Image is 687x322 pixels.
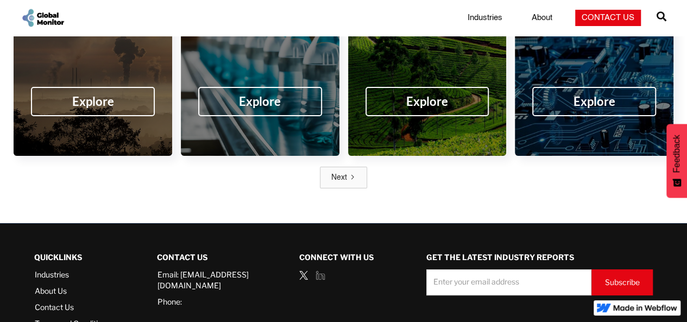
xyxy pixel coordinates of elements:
[157,252,207,262] strong: Contact Us
[426,252,574,262] strong: GET THE LATEST INDUSTRY REPORTS
[666,124,687,198] button: Feedback - Show survey
[573,96,615,107] div: Explore
[591,269,653,295] input: Subscribe
[575,10,641,26] a: Contact Us
[299,252,374,262] strong: Connect with us
[34,245,110,269] div: QUICKLINKS
[35,269,110,280] a: Industries
[331,172,347,183] div: Next
[461,12,509,23] a: Industries
[426,269,653,295] form: Demo Request
[157,296,182,307] a: Phone:
[613,305,677,311] img: Made in Webflow
[657,7,666,29] a: 
[35,286,110,296] a: About Us
[21,8,65,28] a: home
[14,167,673,188] div: List
[426,269,591,295] input: Enter your email address
[657,9,666,24] span: 
[239,96,281,107] div: Explore
[35,302,110,313] a: Contact Us
[406,96,448,107] div: Explore
[320,167,367,188] a: Next Page
[672,135,682,173] span: Feedback
[157,269,263,291] a: Email: [EMAIL_ADDRESS][DOMAIN_NAME]
[525,12,559,23] a: About
[72,96,114,107] div: Explore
